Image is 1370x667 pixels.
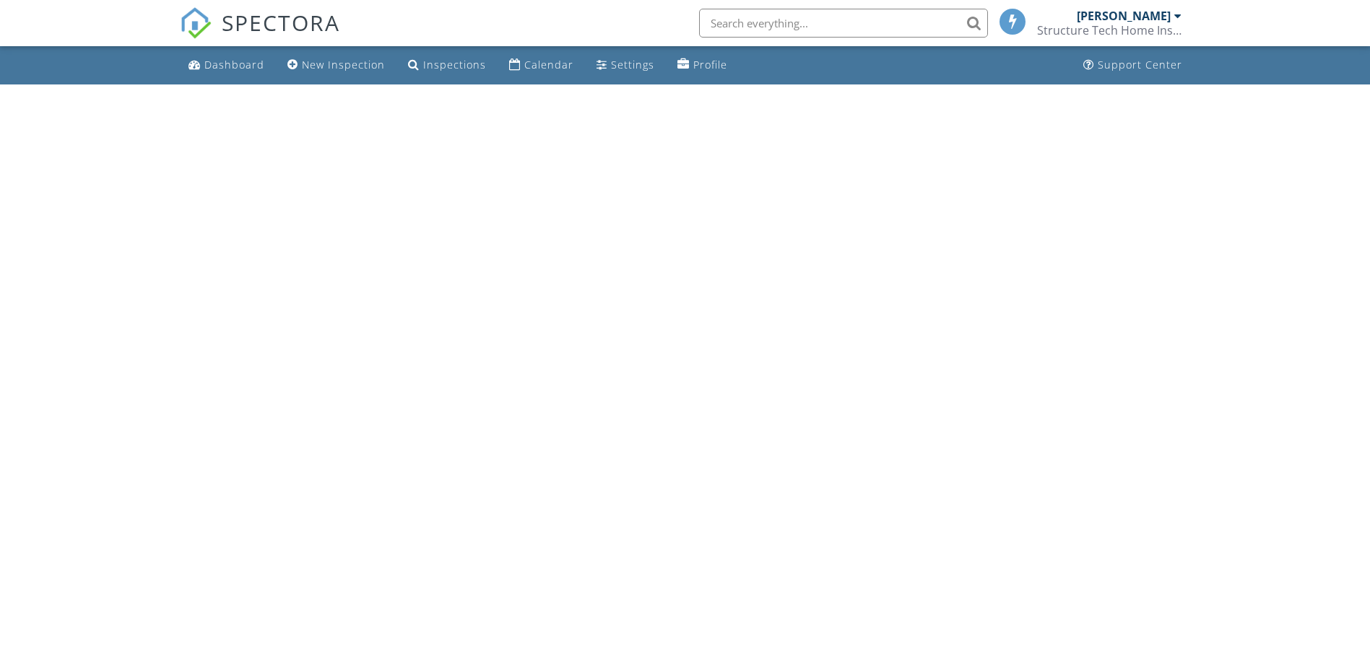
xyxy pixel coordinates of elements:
[302,58,385,71] div: New Inspection
[591,52,660,79] a: Settings
[1037,23,1182,38] div: Structure Tech Home Inspections
[183,52,270,79] a: Dashboard
[204,58,264,71] div: Dashboard
[524,58,573,71] div: Calendar
[1077,9,1171,23] div: [PERSON_NAME]
[1078,52,1188,79] a: Support Center
[699,9,988,38] input: Search everything...
[1098,58,1182,71] div: Support Center
[222,7,340,38] span: SPECTORA
[282,52,391,79] a: New Inspection
[402,52,492,79] a: Inspections
[672,52,733,79] a: Profile
[180,19,340,50] a: SPECTORA
[503,52,579,79] a: Calendar
[611,58,654,71] div: Settings
[180,7,212,39] img: The Best Home Inspection Software - Spectora
[693,58,727,71] div: Profile
[423,58,486,71] div: Inspections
